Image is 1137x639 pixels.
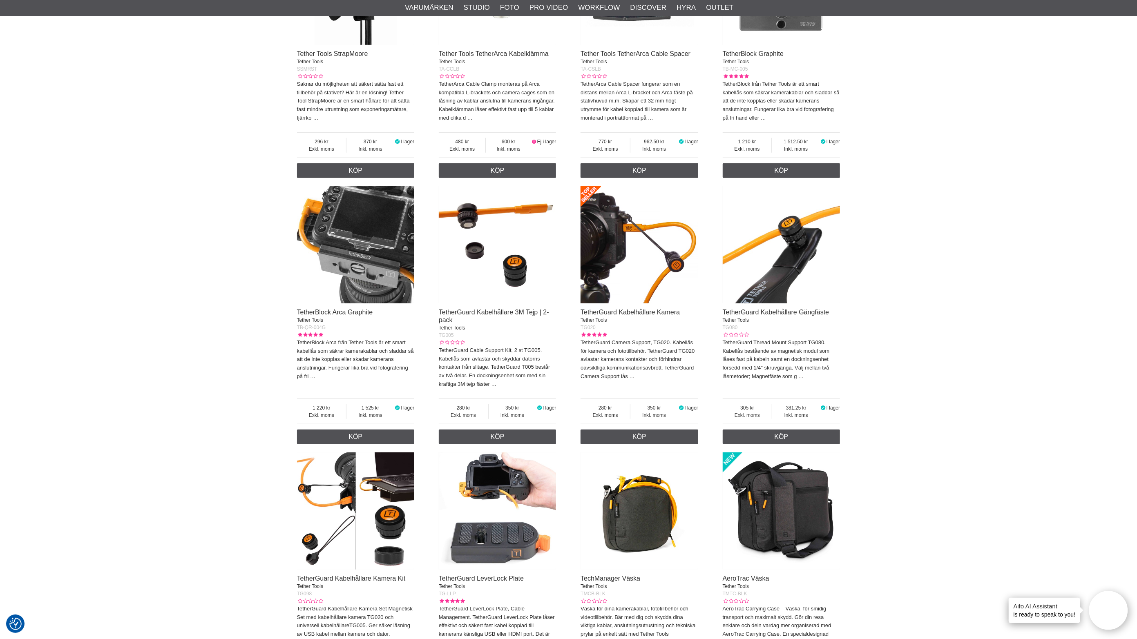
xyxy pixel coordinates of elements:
[439,309,549,323] a: TetherGuard Kabelhållare 3M Tejp | 2-pack
[772,412,820,419] span: Inkl. moms
[772,138,820,145] span: 1 512.50
[723,73,749,80] div: Kundbetyg: 5.00
[581,412,630,419] span: Exkl. moms
[531,139,537,145] i: Ej i lager
[439,591,456,597] span: TG-LLP
[630,145,678,153] span: Inkl. moms
[297,163,415,178] a: Köp
[581,163,698,178] a: Köp
[630,412,678,419] span: Inkl. moms
[581,583,607,589] span: Tether Tools
[723,404,772,412] span: 305
[820,405,827,411] i: I lager
[394,405,401,411] i: I lager
[439,575,524,582] a: TetherGuard LeverLock Plate
[581,430,698,444] a: Köp
[297,325,326,330] span: TB-QR-004G
[297,186,415,304] img: TetherBlock Arca Graphite
[581,404,630,412] span: 280
[297,404,346,412] span: 1 220
[297,452,415,570] img: TetherGuard Kabelhållare Kamera Kit
[581,325,596,330] span: TG020
[439,145,486,153] span: Exkl. moms
[723,575,769,582] a: AeroTrac Väska
[723,138,772,145] span: 1 210
[500,2,519,13] a: Foto
[630,404,678,412] span: 350
[581,597,607,605] div: Kundbetyg: 0
[297,597,323,605] div: Kundbetyg: 0
[464,2,490,13] a: Studio
[706,2,733,13] a: Outlet
[529,2,568,13] a: Pro Video
[820,139,827,145] i: I lager
[297,583,323,589] span: Tether Tools
[297,59,323,65] span: Tether Tools
[723,145,772,153] span: Exkl. moms
[798,373,804,379] a: …
[536,405,543,411] i: I lager
[723,597,749,605] div: Kundbetyg: 0
[491,381,497,387] a: …
[678,139,685,145] i: I lager
[297,331,323,338] div: Kundbetyg: 5.00
[723,309,829,316] a: TetherGuard Kabelhållare Gängfäste
[313,115,318,121] a: …
[297,338,415,381] p: TetherBlock Arca från Tether Tools är ett smart kabellås som säkrar kamerakablar och sladdar så a...
[439,412,488,419] span: Exkl. moms
[297,50,368,57] a: Tether Tools StrapMoore
[827,139,840,145] span: I lager
[581,50,690,57] a: Tether Tools TetherArca Cable Spacer
[648,115,653,121] a: …
[310,373,315,379] a: …
[630,373,635,379] a: …
[489,412,536,419] span: Inkl. moms
[489,404,536,412] span: 350
[297,591,312,597] span: TG098
[297,412,346,419] span: Exkl. moms
[394,139,401,145] i: I lager
[439,332,454,338] span: TG005
[439,186,556,304] img: TetherGuard Kabelhållare 3M Tejp | 2-pack
[723,331,749,338] div: Kundbetyg: 0
[723,163,840,178] a: Köp
[581,59,607,65] span: Tether Tools
[439,583,465,589] span: Tether Tools
[486,145,531,153] span: Inkl. moms
[581,186,698,304] img: TetherGuard Kabelhållare Kamera
[723,338,840,381] p: TetherGuard Thread Mount Support TG080. Kabellås bestående av magnetisk modul som låses fast på k...
[405,2,453,13] a: Varumärken
[723,80,840,122] p: TetherBlock från Tether Tools är ett smart kabellås som säkrar kamerakablar och sladdar så att de...
[772,145,820,153] span: Inkl. moms
[723,59,749,65] span: Tether Tools
[439,346,556,389] p: TetherGuard Cable Support Kit, 2 st TG005. Kabellås som avlastar och skyddar datorns kontakter fr...
[761,115,766,121] a: …
[581,138,630,145] span: 770
[723,317,749,323] span: Tether Tools
[439,73,465,80] div: Kundbetyg: 0
[1014,602,1076,610] h4: Aifo AI Assistant
[297,138,346,145] span: 296
[723,50,784,57] a: TetherBlock Graphite
[297,430,415,444] a: Köp
[297,309,373,316] a: TetherBlock Arca Graphite
[439,80,556,122] p: TetherArca Cable Clamp monteras på Arca kompatibla L-brackets och camera cages som en låsning av ...
[439,59,465,65] span: Tether Tools
[439,66,459,72] span: TA-CCLB
[297,575,406,582] a: TetherGuard Kabelhållare Kamera Kit
[723,583,749,589] span: Tether Tools
[467,115,473,121] a: …
[297,73,323,80] div: Kundbetyg: 0
[581,331,607,338] div: Kundbetyg: 5.00
[297,317,323,323] span: Tether Tools
[630,2,666,13] a: Discover
[827,405,840,411] span: I lager
[537,139,556,145] span: Ej i lager
[346,412,394,419] span: Inkl. moms
[439,430,556,444] a: Köp
[684,139,698,145] span: I lager
[401,139,414,145] span: I lager
[723,430,840,444] a: Köp
[581,452,698,570] img: TechManager Väska
[9,618,22,630] img: Revisit consent button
